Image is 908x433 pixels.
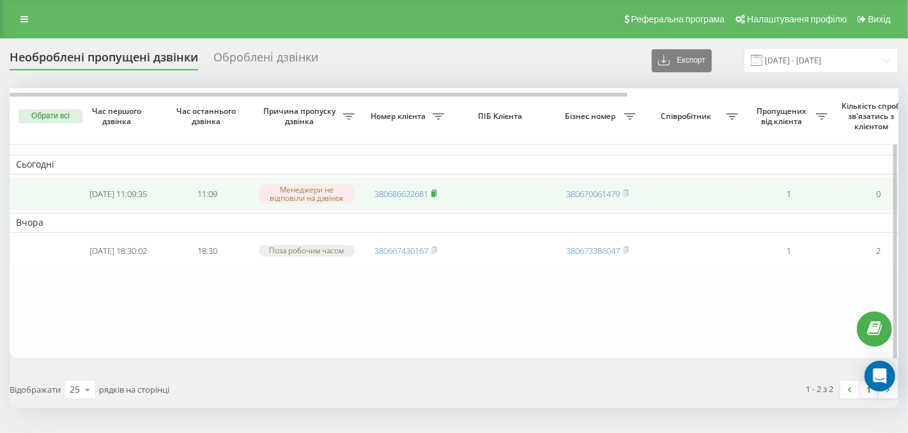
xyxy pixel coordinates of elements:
span: ПІБ Клієнта [461,111,542,122]
span: Час останнього дзвінка [173,106,242,126]
a: 1 [859,381,879,398]
td: [DATE] 11:09:35 [73,177,163,211]
span: Причина пропуску дзвінка [259,106,343,126]
span: рядків на сторінці [99,384,169,395]
span: Час першого дзвінка [84,106,153,126]
td: [DATE] 18:30:02 [73,235,163,267]
a: 380667430167 [374,245,428,256]
a: 380686622681 [374,188,428,200]
td: 1 [744,235,834,267]
div: 25 [70,383,80,396]
td: 11:09 [163,177,252,211]
span: Номер клієнта [367,111,433,122]
div: Необроблені пропущені дзвінки [10,51,198,70]
span: Бізнес номер [559,111,624,122]
div: Поза робочим часом [259,245,355,256]
div: Open Intercom Messenger [865,361,895,391]
span: Кількість спроб зв'язатись з клієнтом [840,101,905,131]
a: 380670061479 [566,188,620,200]
span: Пропущених від клієнта [751,106,816,126]
span: Вихід [868,14,891,24]
td: 18:30 [163,235,252,267]
td: 1 [744,177,834,211]
span: Співробітник [649,111,727,122]
div: Оброблені дзвінки [213,51,318,70]
button: Експорт [652,49,712,72]
div: Менеджери не відповіли на дзвінок [259,184,355,203]
div: 1 - 2 з 2 [806,382,834,395]
span: Налаштування профілю [747,14,847,24]
span: Реферальна програма [631,14,725,24]
a: 380673386047 [566,245,620,256]
button: Обрати всі [19,109,82,123]
span: Відображати [10,384,61,395]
